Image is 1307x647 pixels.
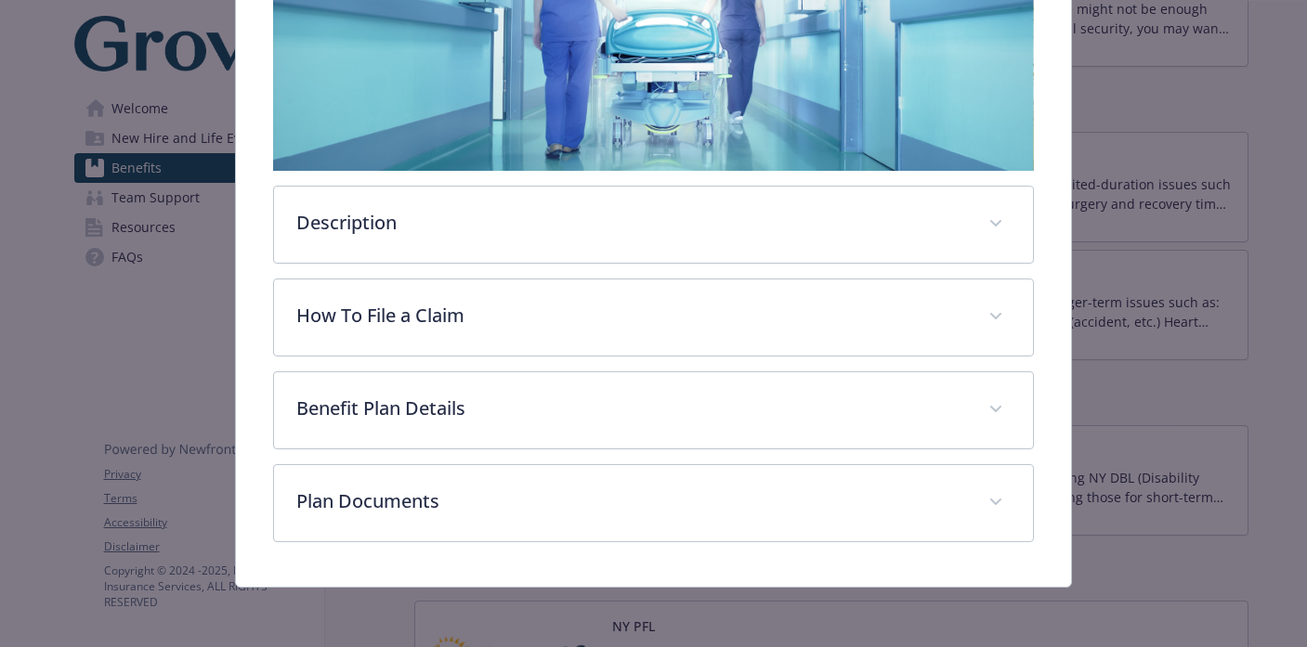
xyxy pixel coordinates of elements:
[274,372,1032,448] div: Benefit Plan Details
[296,395,965,422] p: Benefit Plan Details
[296,302,965,330] p: How To File a Claim
[274,187,1032,263] div: Description
[274,465,1032,541] div: Plan Documents
[296,209,965,237] p: Description
[296,487,965,515] p: Plan Documents
[274,279,1032,356] div: How To File a Claim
